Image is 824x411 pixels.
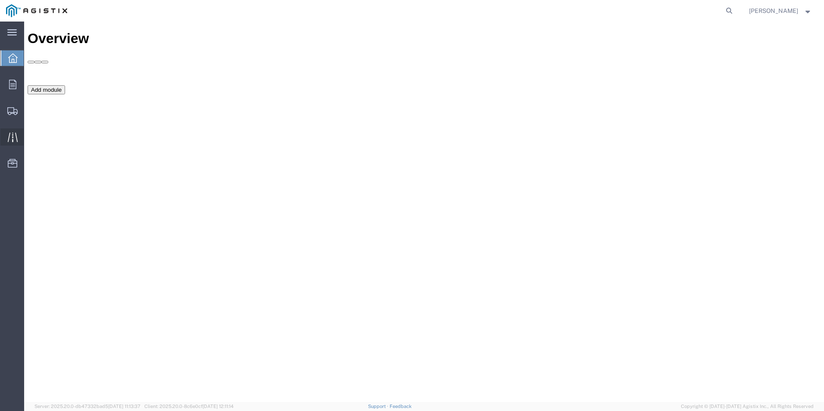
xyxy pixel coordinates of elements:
[34,404,140,409] span: Server: 2025.20.0-db47332bad5
[24,22,824,402] iframe: FS Legacy Container
[144,404,234,409] span: Client: 2025.20.0-8c6e0cf
[749,6,798,16] span: Rick Judd
[390,404,412,409] a: Feedback
[6,4,67,17] img: logo
[368,404,390,409] a: Support
[108,404,140,409] span: [DATE] 11:13:37
[681,403,814,410] span: Copyright © [DATE]-[DATE] Agistix Inc., All Rights Reserved
[203,404,234,409] span: [DATE] 12:11:14
[749,6,812,16] button: [PERSON_NAME]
